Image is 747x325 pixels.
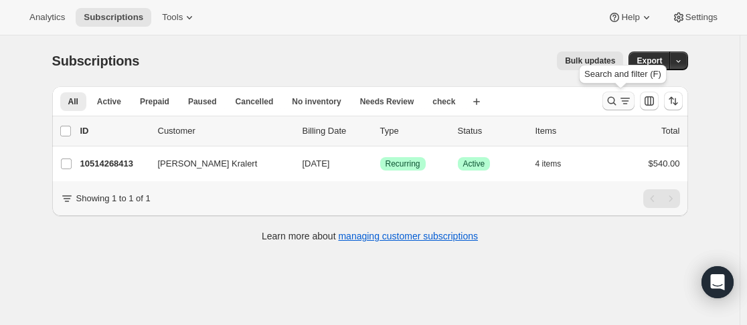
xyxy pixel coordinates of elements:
[80,154,680,173] div: 10514268413[PERSON_NAME] Kralert[DATE]SuccessRecurringSuccessActive4 items$540.00
[21,8,73,27] button: Analytics
[629,51,670,70] button: Export
[158,157,258,171] span: [PERSON_NAME] Kralert
[80,124,680,138] div: IDCustomerBilling DateTypeStatusItemsTotal
[649,158,680,169] span: $540.00
[303,124,369,138] p: Billing Date
[701,266,734,298] div: Open Intercom Messenger
[154,8,204,27] button: Tools
[76,8,151,27] button: Subscriptions
[29,12,65,23] span: Analytics
[661,124,679,138] p: Total
[643,189,680,208] nav: Pagination
[621,12,639,23] span: Help
[466,92,487,111] button: Create new view
[84,12,143,23] span: Subscriptions
[637,56,662,66] span: Export
[150,153,284,175] button: [PERSON_NAME] Kralert
[303,158,330,169] span: [DATE]
[80,157,147,171] p: 10514268413
[432,96,455,107] span: check
[188,96,217,107] span: Paused
[292,96,341,107] span: No inventory
[535,124,602,138] div: Items
[685,12,718,23] span: Settings
[458,124,525,138] p: Status
[236,96,274,107] span: Cancelled
[140,96,169,107] span: Prepaid
[600,8,661,27] button: Help
[664,8,726,27] button: Settings
[640,92,659,110] button: Customize table column order and visibility
[52,53,140,68] span: Subscriptions
[97,96,121,107] span: Active
[380,124,447,138] div: Type
[262,229,478,243] p: Learn more about
[80,124,147,138] p: ID
[535,154,576,173] button: 4 items
[68,96,78,107] span: All
[76,192,151,205] p: Showing 1 to 1 of 1
[338,231,478,241] a: managing customer subscriptions
[535,158,562,169] span: 4 items
[463,158,485,169] span: Active
[664,92,683,110] button: Sort the results
[386,158,420,169] span: Recurring
[158,124,292,138] p: Customer
[360,96,414,107] span: Needs Review
[602,92,635,110] button: Search and filter results
[162,12,183,23] span: Tools
[565,56,615,66] span: Bulk updates
[557,51,623,70] button: Bulk updates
